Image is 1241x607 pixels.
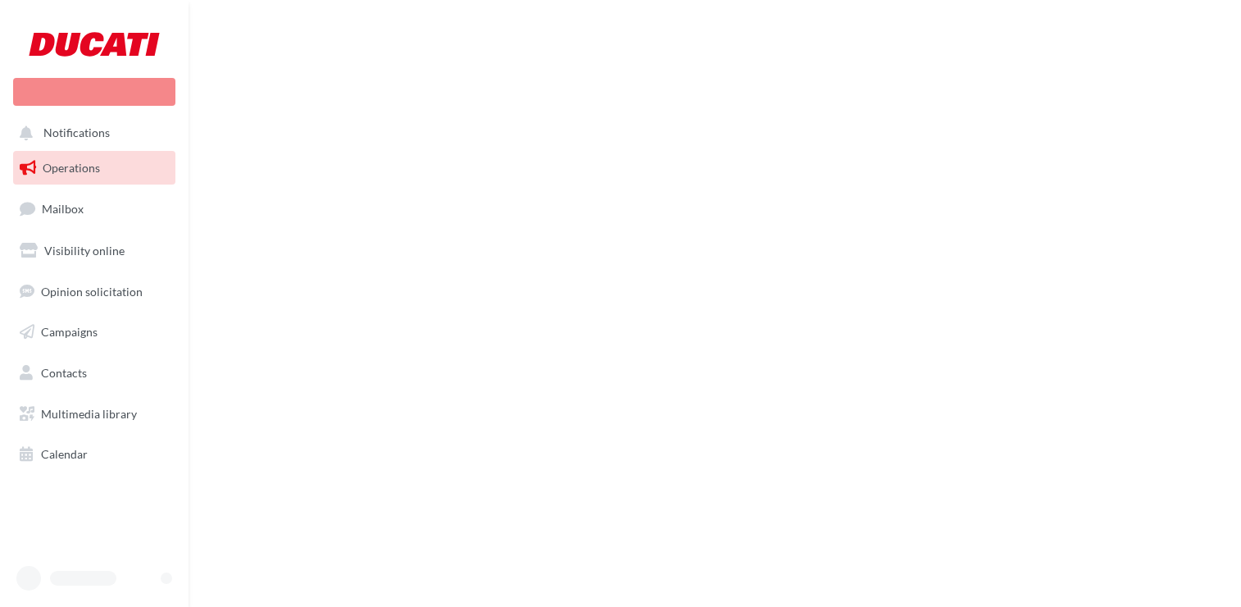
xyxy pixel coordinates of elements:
span: Operations [43,161,100,175]
span: Campaigns [41,325,98,339]
span: Mailbox [42,202,84,216]
span: Opinion solicitation [41,284,143,298]
span: Contacts [41,366,87,380]
a: Visibility online [10,234,179,268]
a: Operations [10,151,179,185]
a: Multimedia library [10,397,179,431]
div: New campaign [13,78,175,106]
span: Visibility online [44,244,125,258]
a: Calendar [10,437,179,472]
a: Mailbox [10,191,179,226]
span: Multimedia library [41,407,137,421]
span: Calendar [41,447,88,461]
a: Contacts [10,356,179,390]
a: Opinion solicitation [10,275,179,309]
span: Notifications [43,126,110,140]
a: Campaigns [10,315,179,349]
